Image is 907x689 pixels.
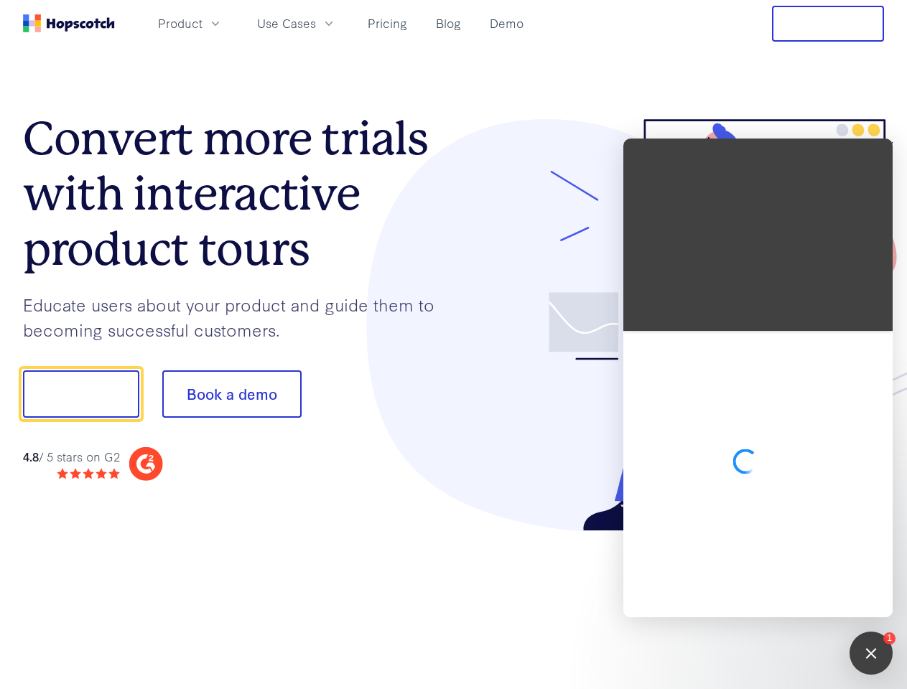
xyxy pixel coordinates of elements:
button: Free Trial [772,6,884,42]
span: Product [158,14,203,32]
a: Blog [430,11,467,35]
a: Demo [484,11,529,35]
button: Use Cases [248,11,345,35]
button: Book a demo [162,370,302,418]
button: Show me! [23,370,139,418]
h1: Convert more trials with interactive product tours [23,111,454,276]
a: Pricing [362,11,413,35]
div: / 5 stars on G2 [23,448,120,466]
p: Educate users about your product and guide them to becoming successful customers. [23,292,454,342]
span: Use Cases [257,14,316,32]
div: 1 [883,632,896,645]
strong: 4.8 [23,448,39,464]
a: Home [23,14,115,32]
button: Product [149,11,231,35]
